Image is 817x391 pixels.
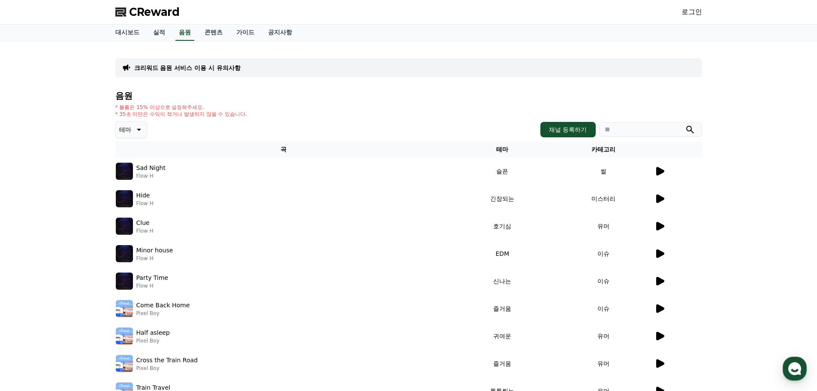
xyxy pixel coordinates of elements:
p: Hide [136,191,150,200]
button: 테마 [115,121,147,138]
span: 설정 [133,285,143,292]
p: Flow H [136,227,154,234]
a: 대화 [57,272,111,294]
img: music [116,327,133,345]
p: Cross the Train Road [136,356,198,365]
td: 즐거움 [452,295,553,322]
td: 유머 [553,212,654,240]
p: * 35초 미만은 수익이 적거나 발생하지 않을 수 있습니다. [115,111,247,118]
a: 설정 [111,272,165,294]
span: 홈 [27,285,32,292]
td: 즐거움 [452,350,553,377]
img: music [116,355,133,372]
a: 실적 [146,24,172,41]
td: EDM [452,240,553,267]
p: Clue [136,218,150,227]
p: Flow H [136,282,169,289]
td: 썰 [553,158,654,185]
p: Come Back Home [136,301,190,310]
a: 가이드 [229,24,261,41]
h4: 음원 [115,91,702,100]
th: 카테고리 [553,142,654,158]
p: Half asleep [136,328,170,337]
td: 슬픈 [452,158,553,185]
a: 공지사항 [261,24,299,41]
a: 홈 [3,272,57,294]
td: 이슈 [553,295,654,322]
a: 대시보드 [109,24,146,41]
a: 크리워드 음원 서비스 이용 시 유의사항 [134,64,241,72]
button: 채널 등록하기 [540,122,595,137]
p: 테마 [119,124,131,136]
a: 로그인 [681,7,702,17]
td: 유머 [553,350,654,377]
p: Flow H [136,200,154,207]
img: music [116,273,133,290]
p: Flow H [136,173,166,179]
a: CReward [115,5,180,19]
td: 신나는 [452,267,553,295]
p: Pixel Boy [136,337,170,344]
p: Minor house [136,246,173,255]
th: 테마 [452,142,553,158]
span: 대화 [78,285,89,292]
p: Pixel Boy [136,310,190,317]
td: 이슈 [553,240,654,267]
a: 콘텐츠 [198,24,229,41]
a: 음원 [175,24,194,41]
p: Flow H [136,255,173,262]
td: 호기심 [452,212,553,240]
td: 귀여운 [452,322,553,350]
td: 유머 [553,322,654,350]
p: Party Time [136,273,169,282]
img: music [116,218,133,235]
td: 긴장되는 [452,185,553,212]
img: music [116,245,133,262]
p: Sad Night [136,164,166,173]
p: Pixel Boy [136,365,198,372]
td: 이슈 [553,267,654,295]
img: music [116,190,133,207]
img: music [116,300,133,317]
th: 곡 [115,142,452,158]
p: * 볼륨은 15% 이상으로 설정해주세요. [115,104,247,111]
span: CReward [129,5,180,19]
img: music [116,163,133,180]
td: 미스터리 [553,185,654,212]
